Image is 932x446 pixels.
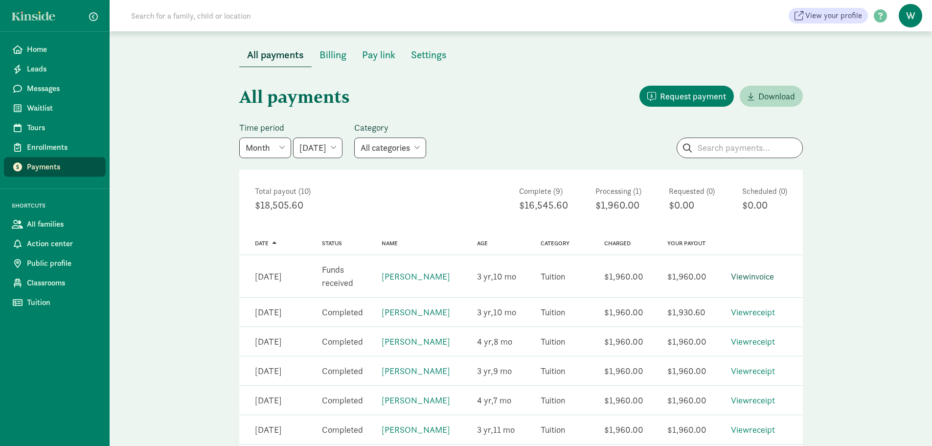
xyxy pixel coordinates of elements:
[27,297,98,308] span: Tuition
[27,122,98,134] span: Tours
[541,335,565,348] div: Tuition
[477,395,493,406] span: 4
[493,306,516,318] span: 10
[255,305,282,319] div: [DATE]
[883,399,932,446] iframe: Chat Widget
[731,271,774,282] a: Viewinvoice
[382,240,398,247] a: Name
[255,186,492,197] div: Total payout (10)
[731,424,775,435] a: Viewreceipt
[493,395,511,406] span: 7
[239,122,342,134] label: Time period
[27,63,98,75] span: Leads
[255,270,282,283] div: [DATE]
[239,43,312,67] button: All payments
[667,240,705,247] a: Your payout
[604,240,631,247] a: Charged
[382,306,450,318] a: [PERSON_NAME]
[731,336,775,347] a: Viewreceipt
[604,423,643,436] div: $1,960.00
[667,270,706,283] div: $1,960.00
[4,40,106,59] a: Home
[322,306,363,318] span: Completed
[667,423,706,436] div: $1,960.00
[493,365,512,376] span: 9
[667,364,706,377] div: $1,960.00
[4,118,106,138] a: Tours
[477,271,493,282] span: 3
[731,306,775,318] a: Viewreceipt
[239,49,312,61] a: All payments
[4,214,106,234] a: All families
[125,6,400,25] input: Search for a family, child or location
[477,240,488,247] a: Age
[758,90,795,103] span: Download
[677,138,802,158] input: Search payments...
[4,98,106,118] a: Waitlist
[255,240,276,247] a: Date
[4,59,106,79] a: Leads
[493,424,515,435] span: 11
[669,197,715,213] div: $0.00
[604,364,643,377] div: $1,960.00
[604,394,643,407] div: $1,960.00
[731,365,775,376] a: Viewreceipt
[319,47,346,63] span: Billing
[27,102,98,114] span: Waitlist
[4,157,106,177] a: Payments
[255,197,492,213] div: $18,505.60
[731,395,775,406] a: Viewreceipt
[382,336,450,347] a: [PERSON_NAME]
[27,258,98,269] span: Public profile
[541,240,569,247] a: Category
[4,293,106,312] a: Tuition
[669,186,715,197] div: Requested (0)
[4,254,106,273] a: Public profile
[477,306,493,318] span: 3
[322,336,363,347] span: Completed
[382,365,450,376] a: [PERSON_NAME]
[742,186,787,197] div: Scheduled (0)
[541,270,565,283] div: Tuition
[477,365,493,376] span: 3
[322,365,363,376] span: Completed
[354,43,403,67] button: Pay link
[382,424,450,435] a: [PERSON_NAME]
[899,4,922,27] span: W
[27,218,98,230] span: All families
[247,47,304,63] span: All payments
[805,10,862,22] span: View your profile
[667,394,706,407] div: $1,960.00
[27,44,98,55] span: Home
[322,424,363,435] span: Completed
[4,273,106,293] a: Classrooms
[27,277,98,289] span: Classrooms
[494,336,512,347] span: 8
[595,186,641,197] div: Processing (1)
[312,49,354,61] a: Billing
[519,197,568,213] div: $16,545.60
[255,335,282,348] div: [DATE]
[322,240,342,247] a: Status
[255,394,282,407] div: [DATE]
[27,83,98,94] span: Messages
[667,305,705,319] div: $1,930.60
[382,271,450,282] a: [PERSON_NAME]
[477,336,494,347] span: 4
[322,395,363,406] span: Completed
[239,79,519,114] h1: All payments
[255,423,282,436] div: [DATE]
[27,161,98,173] span: Payments
[354,122,426,134] label: Category
[541,394,565,407] div: Tuition
[604,305,643,319] div: $1,960.00
[403,43,455,67] button: Settings
[541,423,565,436] div: Tuition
